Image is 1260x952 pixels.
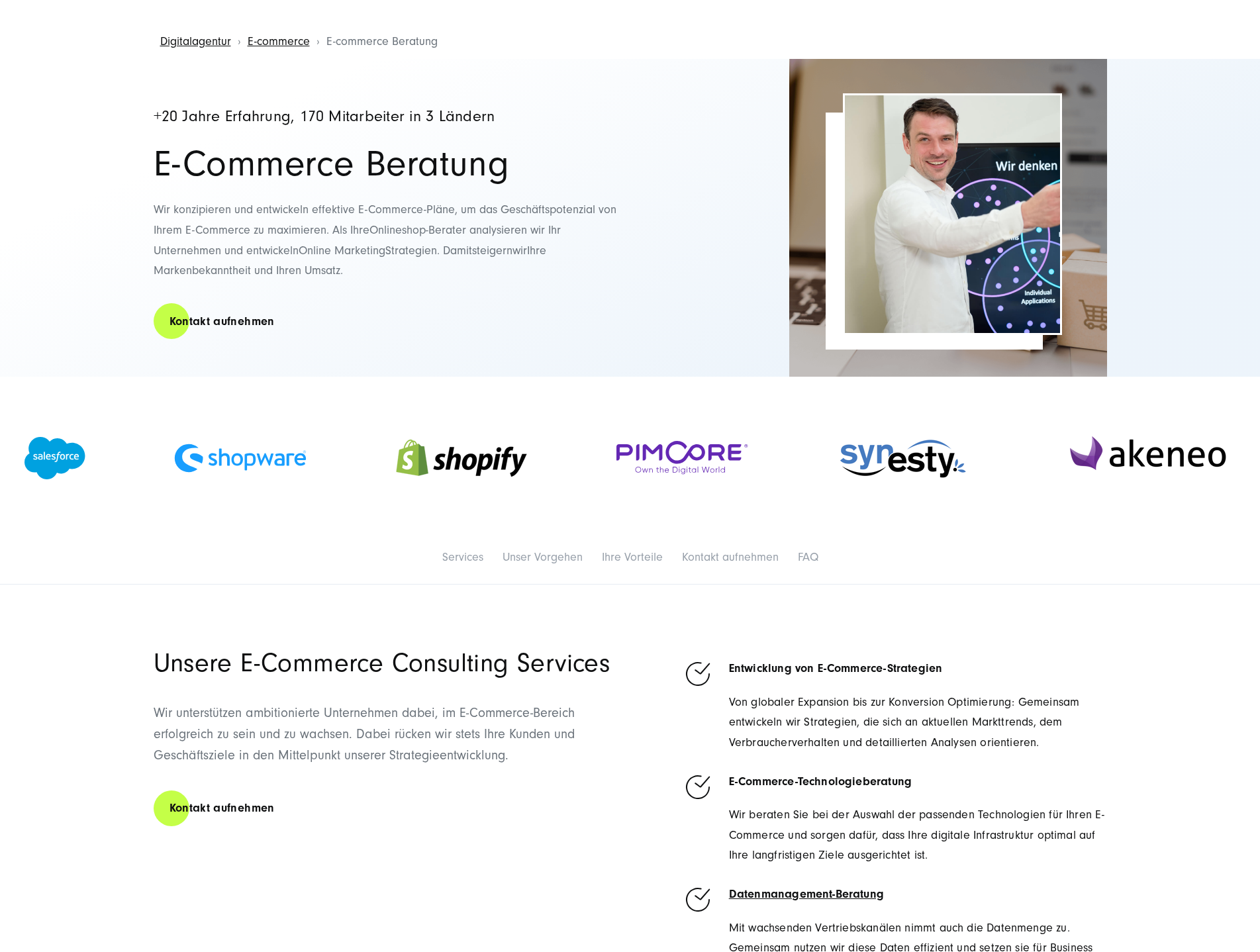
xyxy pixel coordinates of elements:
[729,661,943,675] strong: Entwicklung von E-Commerce-Strategien
[729,775,912,788] strong: E-Commerce-Technologieberatung
[798,550,818,564] a: FAQ
[682,550,779,564] a: Kontakt aufnehmen
[24,437,85,479] img: Salesforce Partner Agentur - Digitalagentur SUNZINET
[174,444,307,473] img: Shopware Partner Agentur - Digitalagentur SUNZINET
[729,887,884,901] a: Datenmanagement-Beratung
[512,244,527,258] span: wir
[503,550,583,564] a: Unser Vorgehen
[616,441,749,475] img: Pimcore Partner Agentur - Digitalagentur SUNZINET
[369,223,407,237] span: Onlines
[154,109,617,125] h4: +20 Jahre Erfahrung, 170 Mitarbeiter in 3 Ländern
[326,34,438,48] span: E-commerce Beratung
[154,789,291,827] a: Kontakt aufnehmen
[845,95,1060,333] img: E-Commerce Beratung Header | Mitarbeiter erklärt etwas vor einem Bildschirm
[395,422,528,494] img: Shopify Partner Agentur - Digitalagentur SUNZINET
[154,702,621,766] p: Wir unterstützen ambitionierte Unternehmen dabei, im E-Commerce-Bereich erfolgreich zu sein und z...
[154,223,561,258] span: hop-Berater analysieren wir Ihr Unternehmen und entwickeln
[160,34,231,48] a: Digitalagentur
[838,432,970,483] img: Synesty Agentur - Digitalagentur für Systemintegration und Prozessautomatisierung SUNZINET
[442,550,483,564] a: Services
[472,244,512,258] span: steigern
[154,651,621,676] h2: Unsere E-Commerce Consulting Services
[299,244,385,258] span: Online Marketing
[729,808,1105,862] span: Wir beraten Sie bei der Auswahl der passenden Technologien für Ihren E-Commerce und sorgen dafür,...
[437,244,472,258] span: . Damit
[154,203,616,237] span: Wir konzipieren und entwickeln effektive E-Commerce-Pläne, um das Geschäftspotenzial von Ihrem E-...
[602,550,663,564] a: Ihre Vorteile
[248,34,310,48] a: E-commerce
[385,244,437,258] span: Strategien
[1059,425,1236,491] img: Akeneo Partner Agentur - Digitalagentur für Pim-Implementierung SUNZINET
[789,59,1107,377] img: Full-Service Digitalagentur SUNZINET - E-Commerce Beratung_2
[154,146,617,183] h1: E-Commerce Beratung
[154,303,291,340] a: Kontakt aufnehmen
[729,695,1080,749] span: Von globaler Expansion bis zur Konversion Optimierung: Gemeinsam entwickeln wir Strategien, die s...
